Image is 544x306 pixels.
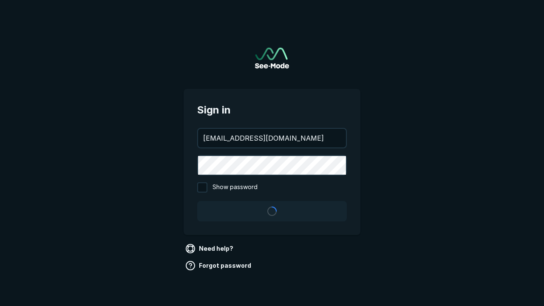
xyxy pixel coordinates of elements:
span: Show password [212,182,258,193]
span: Sign in [197,102,347,118]
a: Need help? [184,242,237,255]
img: See-Mode Logo [255,48,289,68]
input: your@email.com [198,129,346,147]
a: Forgot password [184,259,255,272]
a: Go to sign in [255,48,289,68]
